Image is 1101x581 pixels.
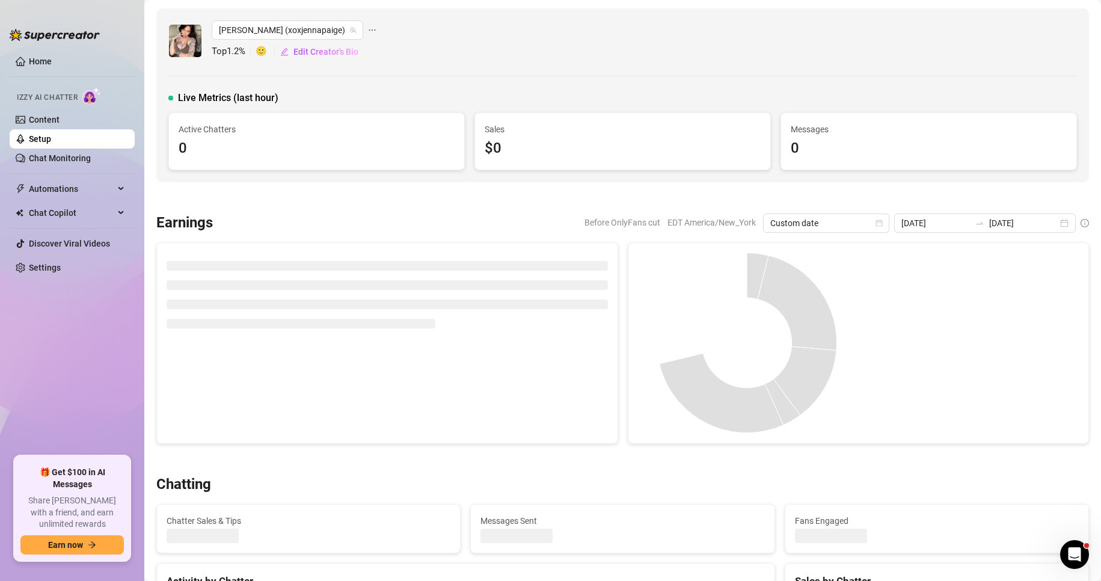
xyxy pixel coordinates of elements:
[16,184,25,194] span: thunderbolt
[156,214,213,233] h3: Earnings
[901,217,970,230] input: Start date
[280,42,359,61] button: Edit Creator's Bio
[179,137,455,160] div: 0
[485,123,761,136] span: Sales
[20,495,124,530] span: Share [PERSON_NAME] with a friend, and earn unlimited rewards
[975,218,984,228] span: to
[212,45,256,59] span: Top 1.2 %
[989,217,1058,230] input: End date
[156,475,211,494] h3: Chatting
[1081,219,1089,227] span: info-circle
[293,47,358,57] span: Edit Creator's Bio
[584,214,660,232] span: Before OnlyFans cut
[29,263,61,272] a: Settings
[280,48,289,56] span: edit
[29,134,51,144] a: Setup
[29,179,114,198] span: Automations
[795,514,1079,527] span: Fans Engaged
[1060,540,1089,569] iframe: Intercom live chat
[975,218,984,228] span: swap-right
[29,57,52,66] a: Home
[82,87,101,105] img: AI Chatter
[29,239,110,248] a: Discover Viral Videos
[20,535,124,555] button: Earn nowarrow-right
[16,209,23,217] img: Chat Copilot
[29,115,60,124] a: Content
[667,214,756,232] span: EDT America/New_York
[480,514,764,527] span: Messages Sent
[167,514,450,527] span: Chatter Sales & Tips
[770,214,882,232] span: Custom date
[876,220,883,227] span: calendar
[485,137,761,160] div: $0
[178,91,278,105] span: Live Metrics (last hour)
[349,26,357,34] span: team
[10,29,100,41] img: logo-BBDzfeDw.svg
[256,45,280,59] span: 🙂
[88,541,96,549] span: arrow-right
[20,467,124,490] span: 🎁 Get $100 in AI Messages
[29,203,114,223] span: Chat Copilot
[48,540,83,550] span: Earn now
[179,123,455,136] span: Active Chatters
[17,92,78,103] span: Izzy AI Chatter
[791,137,1067,160] div: 0
[29,153,91,163] a: Chat Monitoring
[169,25,201,57] img: Jenna
[368,20,376,40] span: ellipsis
[791,123,1067,136] span: Messages
[219,21,356,39] span: Jenna (xoxjennapaige)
